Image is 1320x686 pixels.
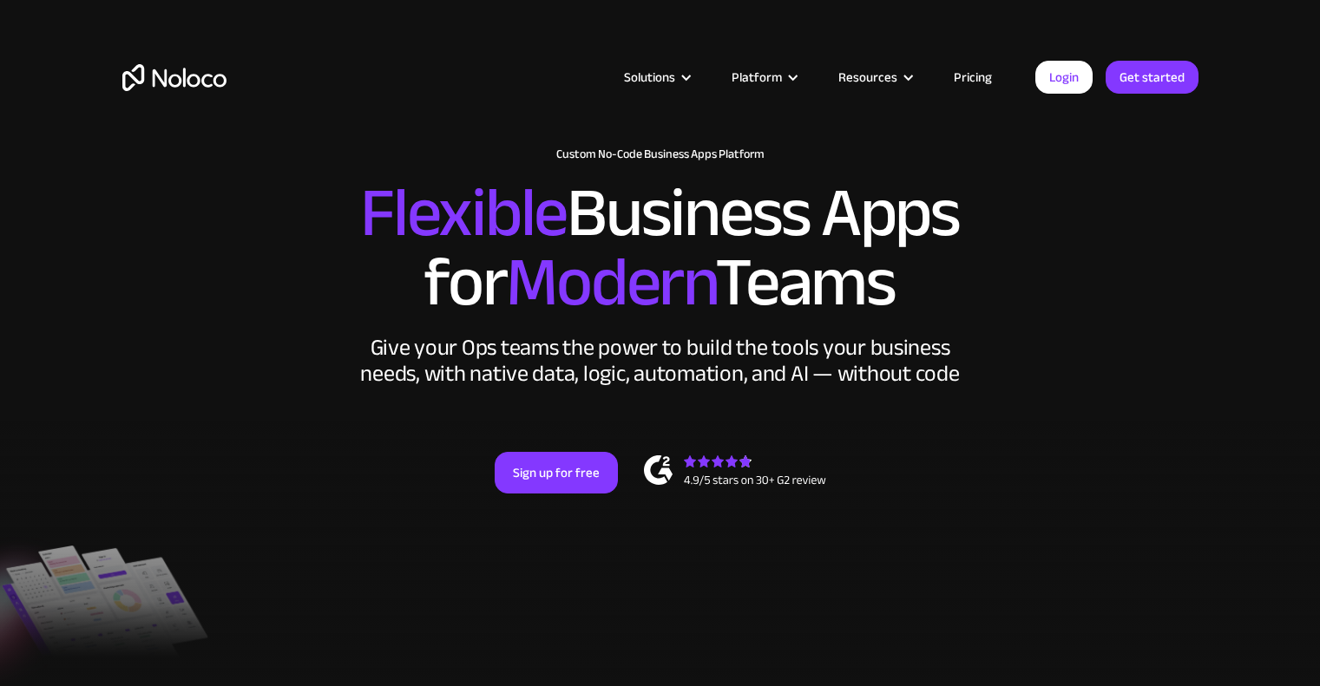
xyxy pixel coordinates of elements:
[1035,61,1093,94] a: Login
[495,452,618,493] a: Sign up for free
[506,218,715,347] span: Modern
[624,66,675,88] div: Solutions
[932,66,1014,88] a: Pricing
[817,66,932,88] div: Resources
[732,66,782,88] div: Platform
[1106,61,1199,94] a: Get started
[357,335,964,387] div: Give your Ops teams the power to build the tools your business needs, with native data, logic, au...
[360,148,567,278] span: Flexible
[710,66,817,88] div: Platform
[602,66,710,88] div: Solutions
[122,64,227,91] a: home
[838,66,897,88] div: Resources
[122,179,1199,317] h2: Business Apps for Teams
